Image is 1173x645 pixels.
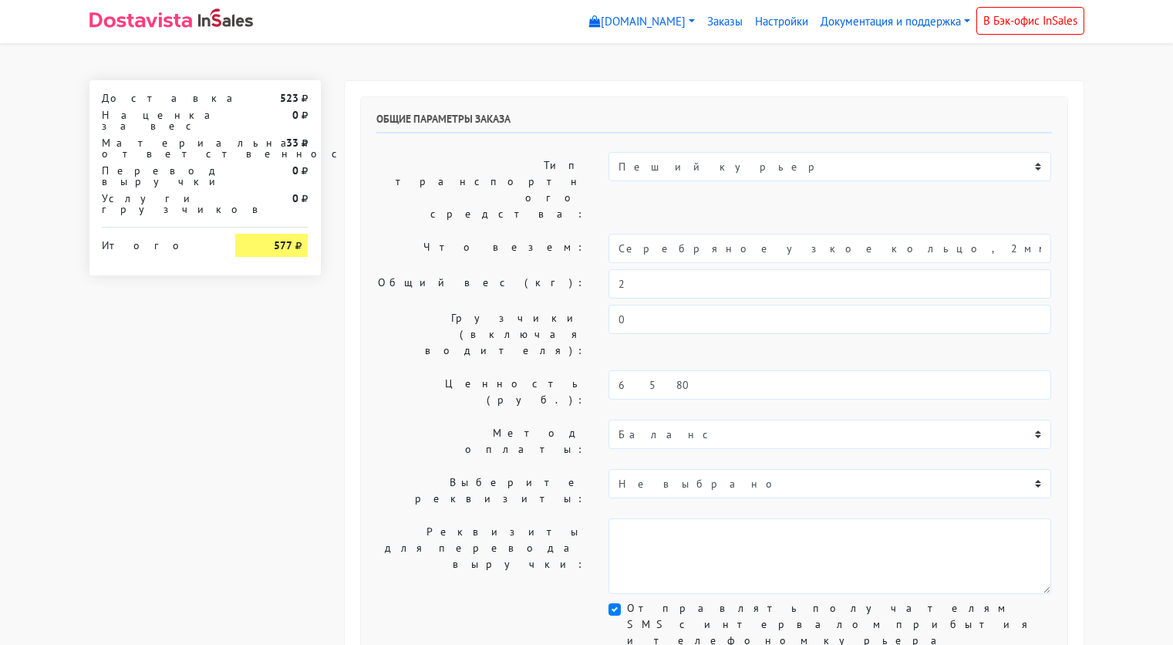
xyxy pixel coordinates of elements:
strong: 0 [292,164,298,177]
div: Итого [102,234,213,251]
div: Услуги грузчиков [90,193,224,214]
div: Перевод выручки [90,165,224,187]
a: Документация и поддержка [814,7,976,37]
label: Грузчики (включая водителя): [365,305,598,364]
label: Ценность (руб.): [365,370,598,414]
label: Что везем: [365,234,598,263]
h6: Общие параметры заказа [376,113,1052,133]
strong: 577 [274,238,292,252]
a: Заказы [701,7,749,37]
a: В Бэк-офис InSales [976,7,1084,35]
strong: 0 [292,191,298,205]
div: Доставка [90,93,224,103]
div: Наценка за вес [90,110,224,131]
strong: 0 [292,108,298,122]
label: Тип транспортного средства: [365,152,598,228]
label: Метод оплаты: [365,420,598,463]
div: Материальная ответственность [90,137,224,159]
label: Общий вес (кг): [365,269,598,299]
img: Dostavista - срочная курьерская служба доставки [89,12,192,28]
a: Настройки [749,7,814,37]
a: [DOMAIN_NAME] [583,7,701,37]
strong: 523 [280,91,298,105]
label: Реквизиты для перевода выручки: [365,518,598,594]
strong: 33 [286,136,298,150]
label: Выберите реквизиты: [365,469,598,512]
img: InSales [198,8,254,27]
